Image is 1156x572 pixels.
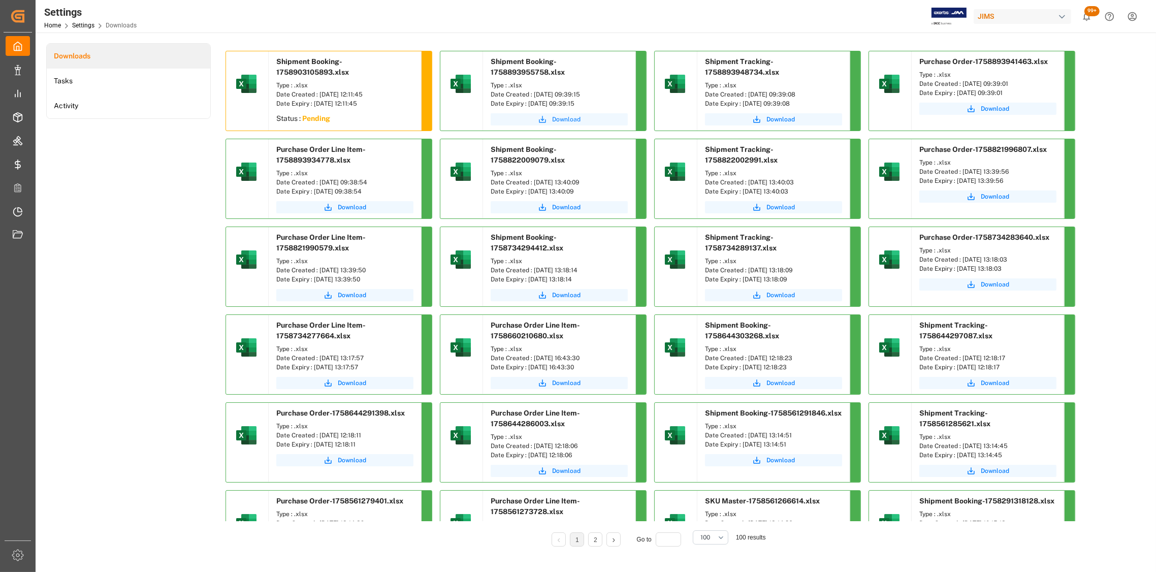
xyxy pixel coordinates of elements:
[491,321,580,340] span: Purchase Order Line Item-1758660210680.xlsx
[276,257,413,266] div: Type : .xlsx
[491,441,628,451] div: Date Created : [DATE] 12:18:06
[234,335,259,360] img: microsoft-excel-2019--v1.png
[491,187,628,196] div: Date Expiry : [DATE] 13:40:09
[276,81,413,90] div: Type : .xlsx
[705,422,842,431] div: Type : .xlsx
[766,115,795,124] span: Download
[338,203,366,212] span: Download
[276,289,413,301] a: Download
[491,377,628,389] button: Download
[552,291,581,300] span: Download
[448,511,473,535] img: microsoft-excel-2019--v1.png
[705,289,842,301] a: Download
[491,145,565,164] span: Shipment Booking-1758822009079.xlsx
[302,114,330,122] sapn: Pending
[276,187,413,196] div: Date Expiry : [DATE] 09:38:54
[705,519,842,528] div: Date Created : [DATE] 13:14:26
[338,456,366,465] span: Download
[276,409,405,417] span: Purchase Order-1758644291398.xlsx
[276,178,413,187] div: Date Created : [DATE] 09:38:54
[276,497,403,505] span: Purchase Order-1758561279401.xlsx
[491,451,628,460] div: Date Expiry : [DATE] 12:18:06
[705,266,842,275] div: Date Created : [DATE] 13:18:09
[766,456,795,465] span: Download
[919,354,1056,363] div: Date Created : [DATE] 12:18:17
[766,291,795,300] span: Download
[234,72,259,96] img: microsoft-excel-2019--v1.png
[974,7,1075,26] button: JIMS
[877,247,902,272] img: microsoft-excel-2019--v1.png
[919,233,1049,241] span: Purchase Order-1758734283640.xlsx
[919,176,1056,185] div: Date Expiry : [DATE] 13:39:56
[705,145,778,164] span: Shipment Tracking-1758822002991.xlsx
[705,454,842,466] a: Download
[705,377,842,389] a: Download
[981,104,1009,113] span: Download
[919,451,1056,460] div: Date Expiry : [DATE] 13:14:45
[705,201,842,213] button: Download
[491,178,628,187] div: Date Created : [DATE] 13:40:09
[552,466,581,475] span: Download
[47,93,210,118] li: Activity
[491,257,628,266] div: Type : .xlsx
[736,534,766,541] span: 100 results
[877,72,902,96] img: microsoft-excel-2019--v1.png
[234,511,259,535] img: microsoft-excel-2019--v1.png
[47,44,210,69] a: Downloads
[276,454,413,466] button: Download
[919,190,1056,203] button: Download
[491,354,628,363] div: Date Created : [DATE] 16:43:30
[491,275,628,284] div: Date Expiry : [DATE] 13:18:14
[276,145,366,164] span: Purchase Order Line Item-1758893934778.xlsx
[705,510,842,519] div: Type : .xlsx
[491,465,628,477] button: Download
[448,423,473,448] img: microsoft-excel-2019--v1.png
[919,321,992,340] span: Shipment Tracking-1758644297087.xlsx
[276,266,413,275] div: Date Created : [DATE] 13:39:50
[919,278,1056,291] a: Download
[700,533,710,542] span: 100
[705,275,842,284] div: Date Expiry : [DATE] 13:18:09
[919,465,1056,477] button: Download
[276,519,413,528] div: Date Created : [DATE] 13:14:39
[491,289,628,301] button: Download
[877,335,902,360] img: microsoft-excel-2019--v1.png
[919,344,1056,354] div: Type : .xlsx
[919,88,1056,98] div: Date Expiry : [DATE] 09:39:01
[919,103,1056,115] a: Download
[448,160,473,184] img: microsoft-excel-2019--v1.png
[234,160,259,184] img: microsoft-excel-2019--v1.png
[919,409,990,428] span: Shipment Tracking-1758561285621.xlsx
[932,8,967,25] img: Exertis%20JAM%20-%20Email%20Logo.jpg_1722504956.jpg
[491,201,628,213] button: Download
[269,111,421,129] div: Status :
[552,532,566,547] li: Previous Page
[705,321,779,340] span: Shipment Booking-1758644303268.xlsx
[919,167,1056,176] div: Date Created : [DATE] 13:39:56
[919,377,1056,389] button: Download
[552,378,581,388] span: Download
[276,99,413,108] div: Date Expiry : [DATE] 12:11:45
[705,81,842,90] div: Type : .xlsx
[234,247,259,272] img: microsoft-excel-2019--v1.png
[663,423,687,448] img: microsoft-excel-2019--v1.png
[234,423,259,448] img: microsoft-excel-2019--v1.png
[981,378,1009,388] span: Download
[919,57,1048,66] span: Purchase Order-1758893941463.xlsx
[919,255,1056,264] div: Date Created : [DATE] 13:18:03
[981,280,1009,289] span: Download
[974,9,1071,24] div: JIMS
[491,363,628,372] div: Date Expiry : [DATE] 16:43:30
[919,441,1056,451] div: Date Created : [DATE] 13:14:45
[663,511,687,535] img: microsoft-excel-2019--v1.png
[705,363,842,372] div: Date Expiry : [DATE] 12:18:23
[276,377,413,389] button: Download
[919,363,1056,372] div: Date Expiry : [DATE] 12:18:17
